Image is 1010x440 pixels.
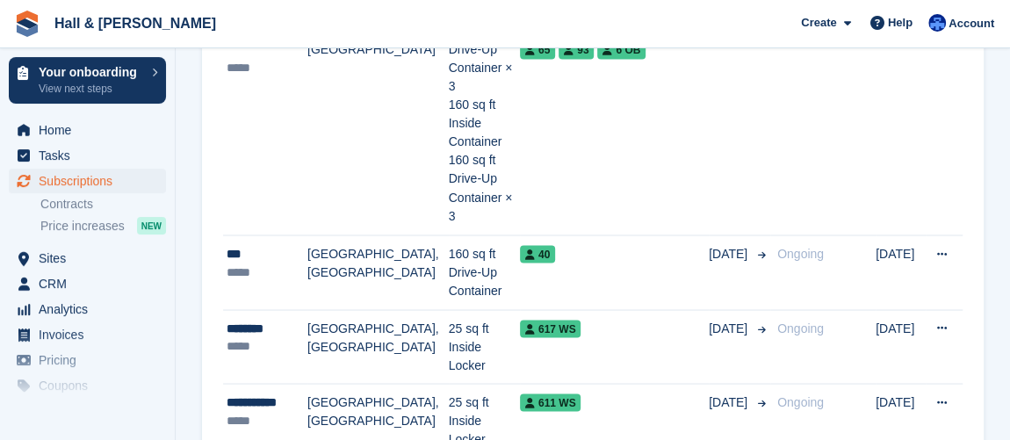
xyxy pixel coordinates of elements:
[801,14,836,32] span: Create
[9,271,166,296] a: menu
[520,393,581,411] span: 611 WS
[47,9,223,38] a: Hall & [PERSON_NAME]
[709,244,751,263] span: [DATE]
[876,235,926,310] td: [DATE]
[928,14,946,32] img: Claire Banham
[307,309,449,384] td: [GEOGRAPHIC_DATA], [GEOGRAPHIC_DATA]
[9,57,166,104] a: Your onboarding View next steps
[449,13,520,235] td: 320 sq ft Drive-Up Container × 3 160 sq ft Inside Container 160 sq ft Drive-Up Container × 3
[39,271,144,296] span: CRM
[39,81,143,97] p: View next steps
[709,393,751,411] span: [DATE]
[876,309,926,384] td: [DATE]
[39,169,144,193] span: Subscriptions
[39,246,144,270] span: Sites
[777,394,824,408] span: Ongoing
[520,41,555,59] span: 65
[39,399,144,423] span: Protection
[307,235,449,310] td: [GEOGRAPHIC_DATA], [GEOGRAPHIC_DATA]
[40,218,125,234] span: Price increases
[39,322,144,347] span: Invoices
[9,169,166,193] a: menu
[9,399,166,423] a: menu
[9,143,166,168] a: menu
[520,320,581,337] span: 617 WS
[307,13,449,235] td: [GEOGRAPHIC_DATA], [GEOGRAPHIC_DATA]
[40,196,166,213] a: Contracts
[137,217,166,234] div: NEW
[9,297,166,321] a: menu
[597,41,646,59] span: 6 OB
[449,235,520,310] td: 160 sq ft Drive-Up Container
[777,321,824,335] span: Ongoing
[559,41,594,59] span: 93
[888,14,913,32] span: Help
[9,348,166,372] a: menu
[9,246,166,270] a: menu
[9,322,166,347] a: menu
[520,245,555,263] span: 40
[9,118,166,142] a: menu
[949,15,994,32] span: Account
[39,297,144,321] span: Analytics
[777,246,824,260] span: Ongoing
[39,348,144,372] span: Pricing
[9,373,166,398] a: menu
[39,143,144,168] span: Tasks
[14,11,40,37] img: stora-icon-8386f47178a22dfd0bd8f6a31ec36ba5ce8667c1dd55bd0f319d3a0aa187defe.svg
[40,216,166,235] a: Price increases NEW
[876,13,926,235] td: [DATE]
[39,66,143,78] p: Your onboarding
[39,118,144,142] span: Home
[709,319,751,337] span: [DATE]
[449,309,520,384] td: 25 sq ft Inside Locker
[39,373,144,398] span: Coupons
